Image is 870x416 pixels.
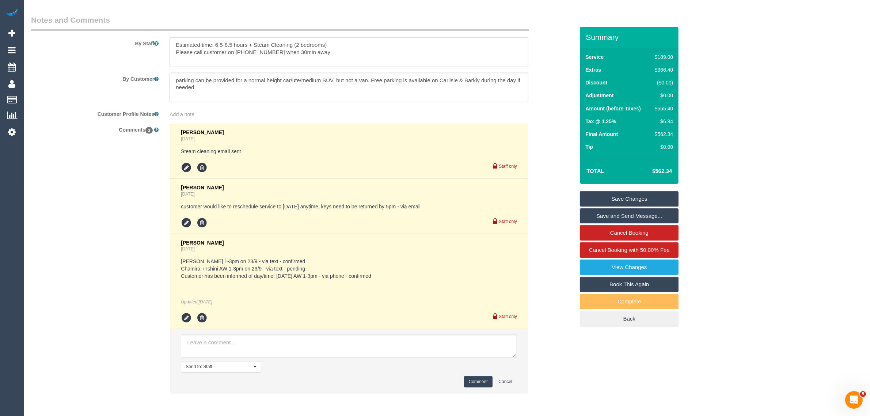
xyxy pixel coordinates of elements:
[170,111,194,117] span: Add a note
[186,364,252,370] span: Send to: Staff
[585,118,616,125] label: Tax @ 1.25%
[652,79,673,86] div: ($0.00)
[580,277,679,292] a: Book This Again
[499,314,517,319] small: Staff only
[580,191,679,207] a: Save Changes
[652,92,673,99] div: $0.00
[499,219,517,224] small: Staff only
[181,258,517,280] pre: [PERSON_NAME] 1-3pm on 23/9 - via text - confirmed Chamira + Ishini AW 1-3pm on 23/9 - via text -...
[181,148,517,155] pre: Steam cleaning email sent
[586,33,675,41] h3: Summary
[580,311,679,326] a: Back
[181,299,212,305] em: Updated:
[499,164,517,169] small: Staff only
[31,15,529,31] legend: Notes and Comments
[860,391,866,397] span: 5
[181,246,194,252] a: [DATE]
[845,391,863,409] iframe: Intercom live chat
[652,105,673,112] div: $555.40
[4,7,19,18] img: Automaid Logo
[630,168,672,174] h4: $562.34
[26,124,164,133] label: Comments
[181,136,194,141] a: [DATE]
[652,118,673,125] div: $6.94
[652,143,673,151] div: $0.00
[585,105,641,112] label: Amount (before Taxes)
[181,129,224,135] span: [PERSON_NAME]
[26,37,164,47] label: By Staff
[585,131,618,138] label: Final Amount
[580,242,679,258] a: Cancel Booking with 50.00% Fee
[652,53,673,61] div: $189.00
[585,79,607,86] label: Discount
[181,361,261,372] button: Send to: Staff
[26,108,164,118] label: Customer Profile Notes
[580,208,679,224] a: Save and Send Message...
[585,53,604,61] label: Service
[181,185,224,190] span: [PERSON_NAME]
[585,92,613,99] label: Adjustment
[26,73,164,83] label: By Customer
[199,299,212,305] span: Sep 18, 2025 13:50
[589,247,670,253] span: Cancel Booking with 50.00% Fee
[580,225,679,241] a: Cancel Booking
[181,203,517,210] pre: customer would like to reschedule service to [DATE] anytime, keys need to be returned by 5pm - vi...
[580,260,679,275] a: View Changes
[585,143,593,151] label: Tip
[145,127,153,134] span: 3
[464,376,493,387] button: Comment
[181,192,194,197] a: [DATE]
[652,66,673,73] div: $366.40
[652,131,673,138] div: $562.34
[586,168,604,174] strong: Total
[494,376,517,387] button: Cancel
[181,240,224,246] span: [PERSON_NAME]
[585,66,601,73] label: Extras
